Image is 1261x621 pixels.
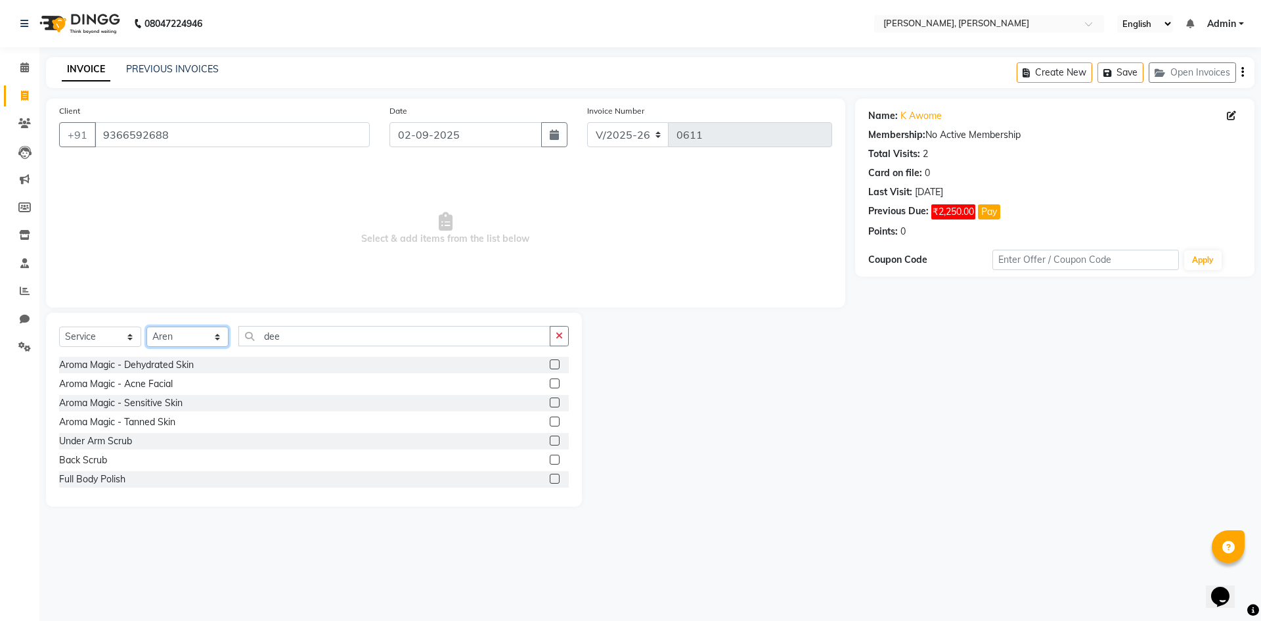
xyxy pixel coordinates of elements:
div: Full Body Polish [59,472,125,486]
div: 2 [923,147,928,161]
button: Create New [1017,62,1092,83]
div: Name: [868,109,898,123]
iframe: chat widget [1206,568,1248,608]
div: Back Scrub [59,453,107,467]
div: 0 [900,225,906,239]
a: K Awome [900,109,942,123]
label: Date [389,105,407,117]
input: Search by Name/Mobile/Email/Code [95,122,370,147]
button: Open Invoices [1149,62,1236,83]
div: Previous Due: [868,204,929,219]
div: No Active Membership [868,128,1241,142]
span: Admin [1207,17,1236,31]
div: Aroma Magic - Sensitive Skin [59,396,183,410]
div: Coupon Code [868,253,992,267]
div: Card on file: [868,166,922,180]
div: Aroma Magic - Dehydrated Skin [59,358,194,372]
img: logo [33,5,123,42]
button: Save [1097,62,1143,83]
a: INVOICE [62,58,110,81]
div: Aroma Magic - Tanned Skin [59,415,175,429]
span: ₹2,250.00 [931,204,975,219]
button: Apply [1184,250,1222,270]
div: Under Arm Scrub [59,434,132,448]
a: PREVIOUS INVOICES [126,63,219,75]
span: Select & add items from the list below [59,163,832,294]
input: Search or Scan [238,326,550,346]
b: 08047224946 [144,5,202,42]
div: Points: [868,225,898,239]
label: Client [59,105,80,117]
div: Total Visits: [868,147,920,161]
input: Enter Offer / Coupon Code [992,250,1179,270]
button: +91 [59,122,96,147]
div: Membership: [868,128,925,142]
div: 0 [925,166,930,180]
div: Last Visit: [868,185,912,199]
div: Aroma Magic - Acne Facial [59,377,173,391]
div: [DATE] [915,185,943,199]
button: Pay [978,204,1000,219]
label: Invoice Number [587,105,644,117]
